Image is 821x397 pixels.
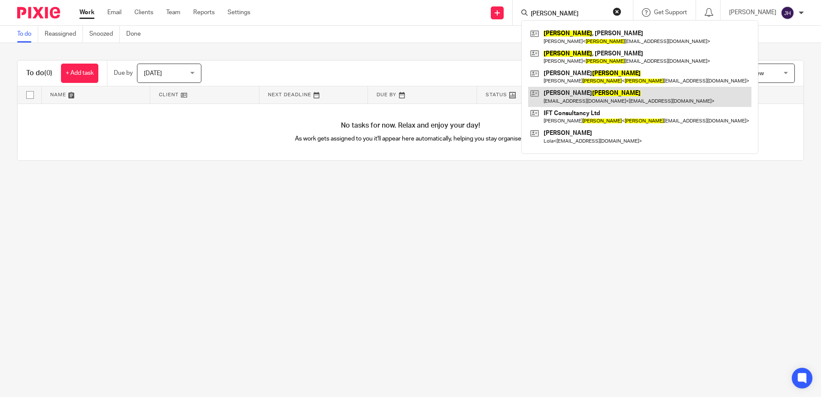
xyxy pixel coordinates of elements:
button: Clear [613,7,621,16]
img: svg%3E [781,6,794,20]
a: Reports [193,8,215,17]
span: [DATE] [144,70,162,76]
p: As work gets assigned to you it'll appear here automatically, helping you stay organised. [214,134,607,143]
input: Search [530,10,607,18]
h1: To do [26,69,52,78]
span: Get Support [654,9,687,15]
a: Settings [228,8,250,17]
img: Pixie [17,7,60,18]
a: Done [126,26,147,43]
a: Reassigned [45,26,83,43]
a: Clients [134,8,153,17]
p: Due by [114,69,133,77]
a: Work [79,8,94,17]
a: + Add task [61,64,98,83]
a: Team [166,8,180,17]
a: Snoozed [89,26,120,43]
span: (0) [44,70,52,76]
a: To do [17,26,38,43]
h4: No tasks for now. Relax and enjoy your day! [18,121,803,130]
p: [PERSON_NAME] [729,8,776,17]
a: Email [107,8,122,17]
